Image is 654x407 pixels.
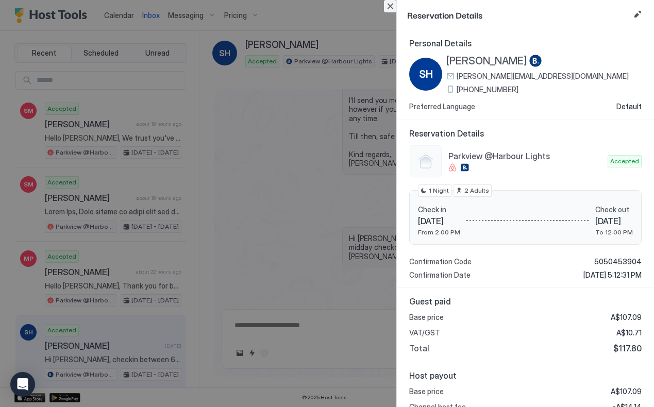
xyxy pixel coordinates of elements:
[583,270,642,280] span: [DATE] 5:12:31 PM
[616,328,642,337] span: A$10.71
[631,8,644,21] button: Edit reservation
[409,128,642,139] span: Reservation Details
[419,66,433,82] span: SH
[595,228,633,236] span: To 12:00 PM
[409,102,475,111] span: Preferred Language
[418,216,460,226] span: [DATE]
[448,151,603,161] span: Parkview @Harbour Lights
[610,157,639,166] span: Accepted
[464,186,489,195] span: 2 Adults
[409,343,429,353] span: Total
[611,313,642,322] span: A$107.09
[409,370,642,381] span: Host payout
[10,372,35,397] div: Open Intercom Messenger
[429,186,449,195] span: 1 Night
[418,228,460,236] span: From 2:00 PM
[457,85,518,94] span: [PHONE_NUMBER]
[595,216,633,226] span: [DATE]
[409,257,472,266] span: Confirmation Code
[446,55,527,67] span: [PERSON_NAME]
[409,328,440,337] span: VAT/GST
[407,8,629,21] span: Reservation Details
[409,270,471,280] span: Confirmation Date
[409,387,444,396] span: Base price
[409,38,642,48] span: Personal Details
[418,205,460,214] span: Check in
[616,102,642,111] span: Default
[457,72,629,81] span: [PERSON_NAME][EMAIL_ADDRESS][DOMAIN_NAME]
[595,205,633,214] span: Check out
[409,313,444,322] span: Base price
[594,257,642,266] span: 5050453904
[613,343,642,353] span: $117.80
[409,296,642,307] span: Guest paid
[611,387,642,396] span: A$107.09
